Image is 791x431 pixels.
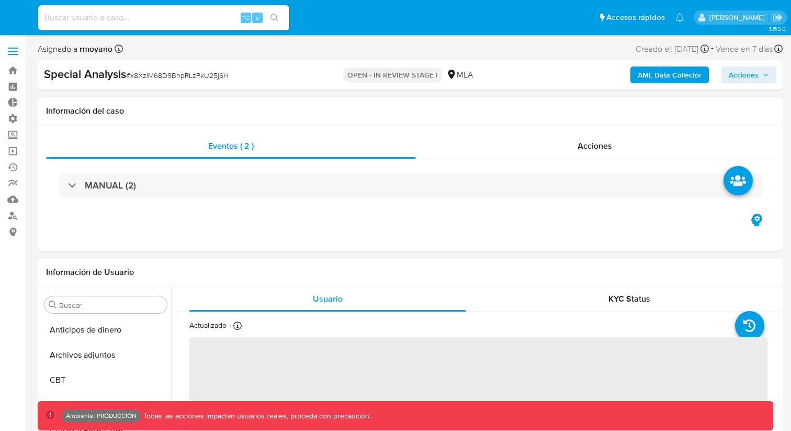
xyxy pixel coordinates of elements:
button: CBT [40,368,171,393]
input: Buscar [59,301,163,310]
span: KYC Status [608,293,650,305]
span: Eventos ( 2 ) [208,140,254,152]
p: Ambiente: PRODUCCIÓN [66,414,137,418]
p: rodrigo.moyano@mercadolibre.com [709,13,769,23]
p: Actualizado - [189,321,231,330]
button: Anticipos de dinero [40,317,171,342]
h1: Información de Usuario [46,267,134,278]
h1: Información del caso [46,106,774,116]
div: MLA [446,69,473,81]
p: Todas las acciones impactan usuarios reales, proceda con precaución. [141,411,371,421]
span: Accesos rápidos [606,12,665,23]
a: Salir [772,12,783,23]
b: rmoyano [77,43,112,55]
p: OPEN - IN REVIEW STAGE I [343,68,442,82]
span: Usuario [313,293,343,305]
div: MANUAL (2) [59,173,762,197]
span: ⌥ [242,13,250,23]
span: # x8XzlM68D9BnpRLzPkU25jSH [126,70,229,81]
button: AML Data Collector [630,67,709,83]
button: Buscar [49,301,57,309]
button: search-icon [264,10,285,25]
span: Acciones [729,67,759,83]
input: Buscar usuario o caso... [38,11,289,25]
a: Notificaciones [675,13,684,22]
b: Special Analysis [44,65,126,82]
span: Acciones [578,140,612,152]
span: s [256,13,259,23]
span: Vence en 7 días [716,43,773,55]
b: AML Data Collector [638,67,702,83]
button: Archivos adjuntos [40,342,171,368]
span: - [711,42,714,56]
span: Asignado a [38,43,112,55]
button: Acciones [721,67,776,83]
h3: MANUAL (2) [85,180,136,191]
button: CVU [40,393,171,418]
div: Creado el: [DATE] [636,42,709,56]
